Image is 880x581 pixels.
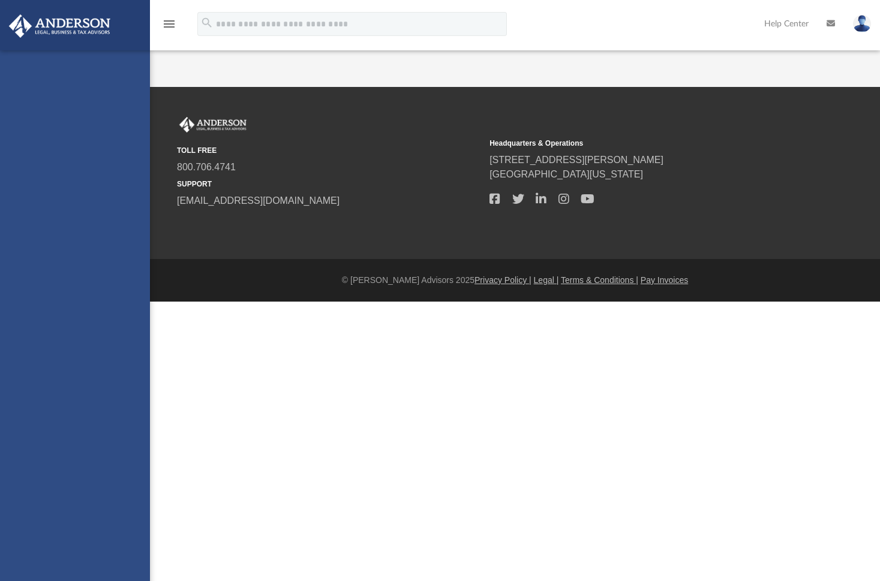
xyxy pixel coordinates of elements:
[853,15,871,32] img: User Pic
[177,195,340,206] a: [EMAIL_ADDRESS][DOMAIN_NAME]
[489,169,643,179] a: [GEOGRAPHIC_DATA][US_STATE]
[177,117,249,133] img: Anderson Advisors Platinum Portal
[177,162,236,172] a: 800.706.4741
[5,14,114,38] img: Anderson Advisors Platinum Portal
[561,275,638,285] a: Terms & Conditions |
[177,145,481,156] small: TOLL FREE
[534,275,559,285] a: Legal |
[162,17,176,31] i: menu
[474,275,531,285] a: Privacy Policy |
[489,155,663,165] a: [STREET_ADDRESS][PERSON_NAME]
[162,23,176,31] a: menu
[200,16,214,29] i: search
[489,138,794,149] small: Headquarters & Operations
[177,179,481,189] small: SUPPORT
[150,274,880,287] div: © [PERSON_NAME] Advisors 2025
[641,275,688,285] a: Pay Invoices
